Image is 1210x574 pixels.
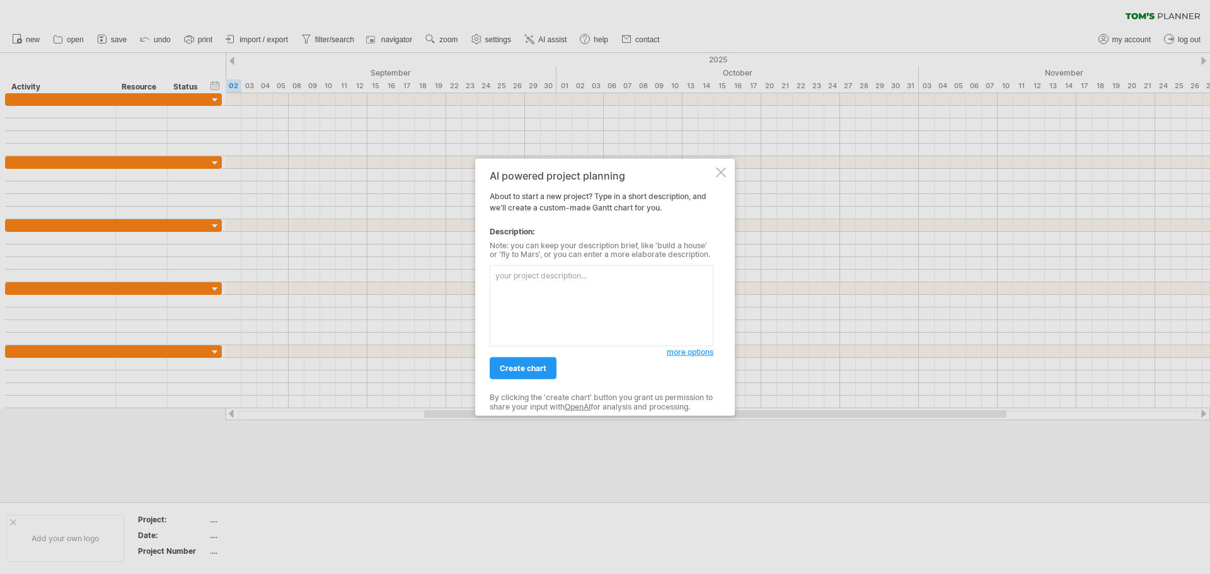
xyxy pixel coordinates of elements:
[490,169,713,181] div: AI powered project planning
[500,364,546,373] span: create chart
[667,347,713,357] span: more options
[490,169,713,405] div: About to start a new project? Type in a short description, and we'll create a custom-made Gantt c...
[490,393,713,411] div: By clicking the 'create chart' button you grant us permission to share your input with for analys...
[565,401,591,411] a: OpenAI
[667,347,713,358] a: more options
[490,241,713,259] div: Note: you can keep your description brief, like 'build a house' or 'fly to Mars', or you can ente...
[490,357,556,379] a: create chart
[490,226,713,237] div: Description:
